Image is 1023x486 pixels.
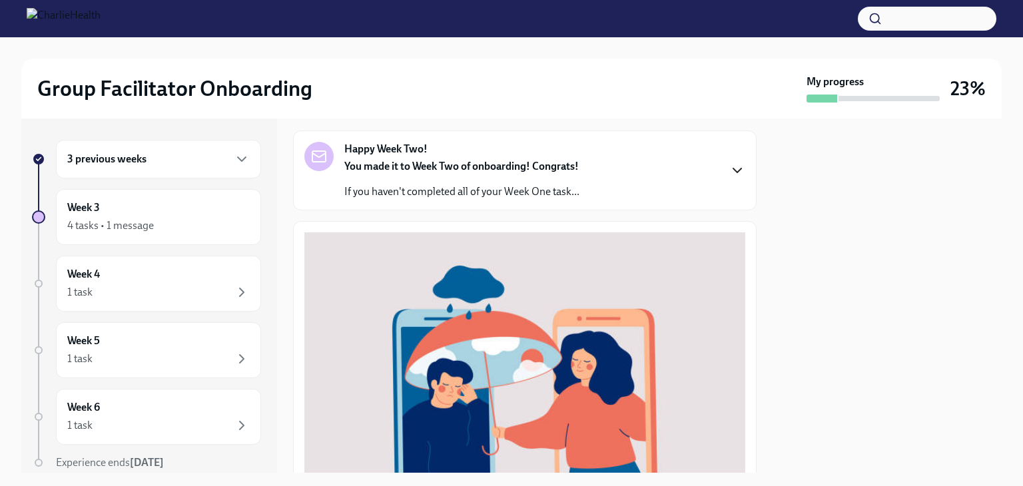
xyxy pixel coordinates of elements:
div: 1 task [67,418,93,433]
h2: Group Facilitator Onboarding [37,75,312,102]
a: Week 51 task [32,322,261,378]
div: 3 previous weeks [56,140,261,178]
strong: My progress [807,75,864,89]
span: Experience ends [56,456,164,469]
a: Week 41 task [32,256,261,312]
h6: Week 4 [67,267,100,282]
div: 4 tasks • 1 message [67,218,154,233]
h6: Week 3 [67,200,100,215]
h6: 3 previous weeks [67,152,147,166]
a: Week 61 task [32,389,261,445]
p: If you haven't completed all of your Week One task... [344,184,579,199]
div: 1 task [67,285,93,300]
h3: 23% [950,77,986,101]
a: Week 34 tasks • 1 message [32,189,261,245]
strong: You made it to Week Two of onboarding! Congrats! [344,160,579,172]
strong: [DATE] [130,456,164,469]
h6: Week 5 [67,334,100,348]
img: CharlieHealth [27,8,101,29]
div: 1 task [67,352,93,366]
strong: Happy Week Two! [344,142,428,156]
h6: Week 6 [67,400,100,415]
